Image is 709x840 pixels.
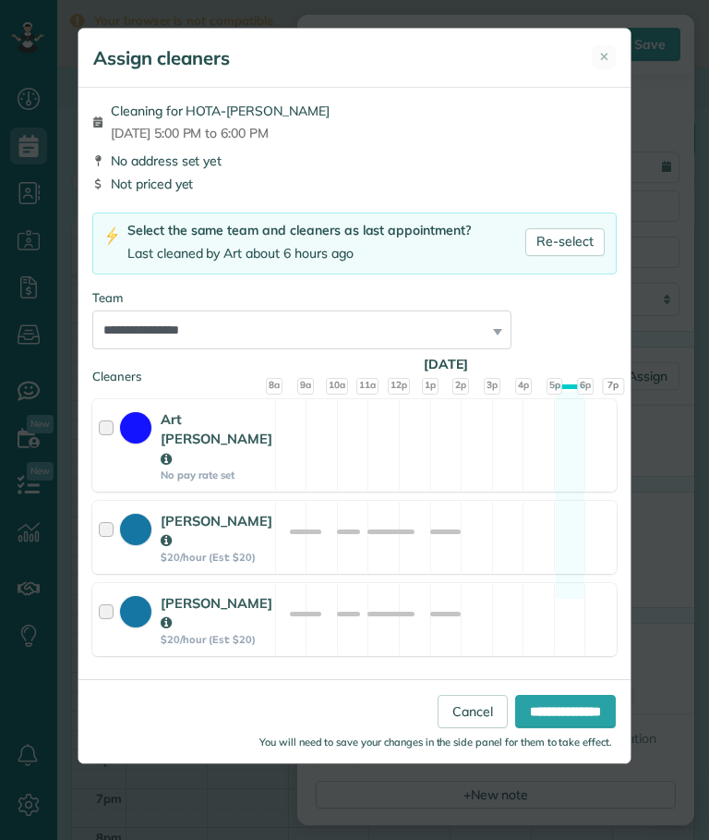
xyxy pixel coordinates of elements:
[127,221,471,240] div: Select the same team and cleaners as last appointment?
[127,244,471,263] div: Last cleaned by Art about 6 hours ago
[161,410,272,468] strong: Art [PERSON_NAME]
[259,736,612,749] small: You will need to save your changes in the side panel for them to take effect.
[161,512,272,549] strong: [PERSON_NAME]
[599,48,609,66] span: ✕
[104,226,120,246] img: lightning-bolt-icon-94e5364df696ac2de96d3a42b8a9ff6ba979493684c50e6bbbcda72601fa0d29.png
[161,551,272,564] strong: $20/hour (Est: $20)
[161,633,272,646] strong: $20/hour (Est: $20)
[92,289,617,307] div: Team
[111,124,330,142] span: [DATE] 5:00 PM to 6:00 PM
[161,469,271,481] strong: No pay rate set
[525,228,605,256] a: Re-select
[93,45,230,71] h5: Assign cleaners
[92,152,617,170] div: No address set yet
[161,594,272,631] strong: [PERSON_NAME]
[111,102,330,120] span: Cleaning for HOTA-[PERSON_NAME]
[92,175,617,193] div: Not priced yet
[438,695,508,728] a: Cancel
[92,368,617,373] div: Cleaners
